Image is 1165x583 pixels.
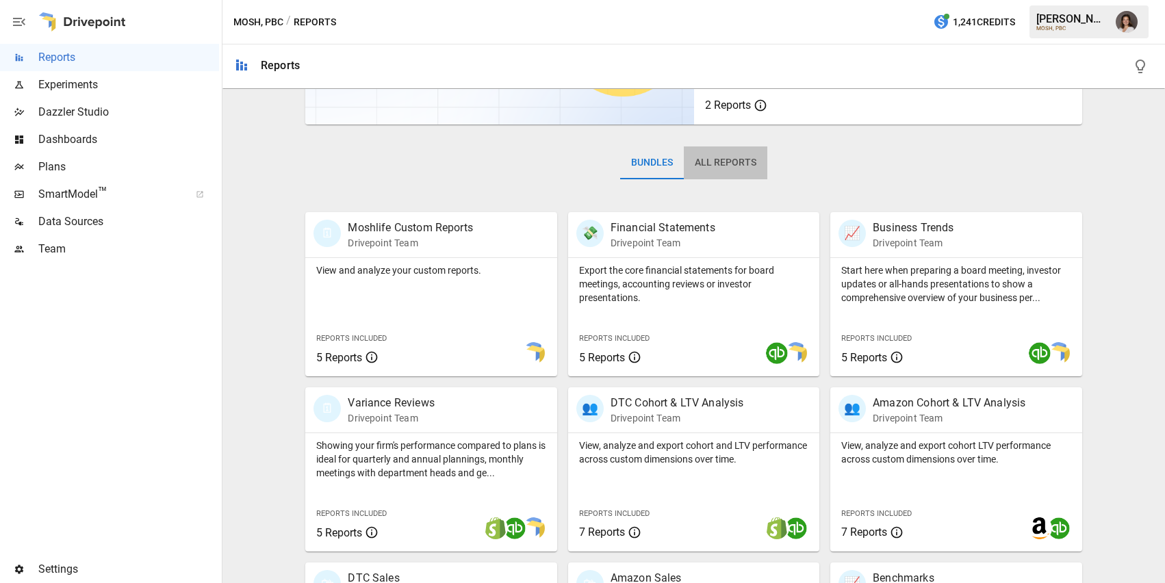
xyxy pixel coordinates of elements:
[873,395,1025,411] p: Amazon Cohort & LTV Analysis
[620,146,684,179] button: Bundles
[579,351,625,364] span: 5 Reports
[286,14,291,31] div: /
[348,236,472,250] p: Drivepoint Team
[841,526,887,539] span: 7 Reports
[611,395,744,411] p: DTC Cohort & LTV Analysis
[841,439,1071,466] p: View, analyze and export cohort LTV performance across custom dimensions over time.
[233,14,283,31] button: MOSH, PBC
[705,99,751,112] span: 2 Reports
[1036,12,1108,25] div: [PERSON_NAME]
[523,517,545,539] img: smart model
[873,411,1025,425] p: Drivepoint Team
[785,342,807,364] img: smart model
[611,411,744,425] p: Drivepoint Team
[579,439,808,466] p: View, analyze and export cohort and LTV performance across custom dimensions over time.
[873,236,953,250] p: Drivepoint Team
[579,263,808,305] p: Export the core financial statements for board meetings, accounting reviews or investor presentat...
[38,213,219,230] span: Data Sources
[576,395,604,422] div: 👥
[684,146,767,179] button: All Reports
[838,395,866,422] div: 👥
[1048,342,1070,364] img: smart model
[523,342,545,364] img: smart model
[38,77,219,93] span: Experiments
[316,263,546,277] p: View and analyze your custom reports.
[348,395,434,411] p: Variance Reviews
[766,517,788,539] img: shopify
[38,186,181,203] span: SmartModel
[873,220,953,236] p: Business Trends
[348,220,472,236] p: Moshlife Custom Reports
[579,334,650,343] span: Reports Included
[316,439,546,480] p: Showing your firm's performance compared to plans is ideal for quarterly and annual plannings, mo...
[38,159,219,175] span: Plans
[348,411,434,425] p: Drivepoint Team
[927,10,1021,35] button: 1,241Credits
[611,236,715,250] p: Drivepoint Team
[841,351,887,364] span: 5 Reports
[316,334,387,343] span: Reports Included
[579,526,625,539] span: 7 Reports
[38,131,219,148] span: Dashboards
[313,395,341,422] div: 🗓
[841,334,912,343] span: Reports Included
[38,49,219,66] span: Reports
[953,14,1015,31] span: 1,241 Credits
[579,509,650,518] span: Reports Included
[261,59,300,72] div: Reports
[485,517,507,539] img: shopify
[841,509,912,518] span: Reports Included
[38,241,219,257] span: Team
[1029,342,1051,364] img: quickbooks
[98,184,107,201] span: ™
[1108,3,1146,41] button: Franziska Ibscher
[316,509,387,518] span: Reports Included
[38,104,219,120] span: Dazzler Studio
[316,526,362,539] span: 5 Reports
[838,220,866,247] div: 📈
[841,263,1071,305] p: Start here when preparing a board meeting, investor updates or all-hands presentations to show a ...
[785,517,807,539] img: quickbooks
[1029,517,1051,539] img: amazon
[1036,25,1108,31] div: MOSH, PBC
[1048,517,1070,539] img: quickbooks
[611,220,715,236] p: Financial Statements
[38,561,219,578] span: Settings
[316,351,362,364] span: 5 Reports
[504,517,526,539] img: quickbooks
[313,220,341,247] div: 🗓
[1116,11,1138,33] img: Franziska Ibscher
[766,342,788,364] img: quickbooks
[576,220,604,247] div: 💸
